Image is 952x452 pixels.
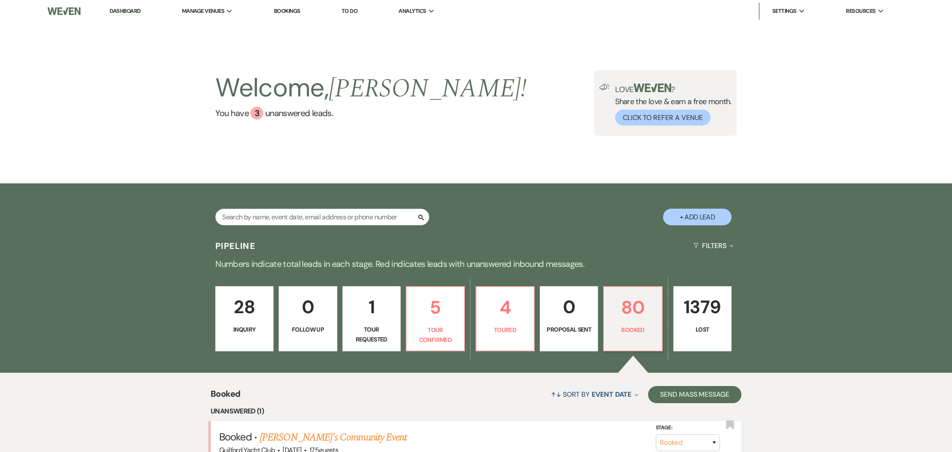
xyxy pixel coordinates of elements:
[690,234,737,257] button: Filters
[846,7,875,15] span: Resources
[592,390,631,399] span: Event Date
[412,293,459,322] p: 5
[609,325,656,335] p: Booked
[168,257,784,271] p: Numbers indicate total leads in each stage. Red indicates leads with unanswered inbound messages.
[348,293,395,321] p: 1
[615,110,711,126] button: Click to Refer a Venue
[250,107,263,120] div: 3
[348,325,395,344] p: Tour Requested
[482,325,529,335] p: Toured
[772,7,797,15] span: Settings
[482,293,529,322] p: 4
[540,286,598,351] a: 0Proposal Sent
[476,286,535,351] a: 4Toured
[412,325,459,344] p: Tour Confirmed
[329,69,527,108] span: [PERSON_NAME] !
[648,386,741,403] button: Send Mass Message
[219,430,252,443] span: Booked
[48,2,80,20] img: Weven Logo
[406,286,465,351] a: 5Tour Confirmed
[679,293,726,321] p: 1379
[221,293,268,321] p: 28
[615,84,732,93] p: Love ?
[609,293,656,322] p: 80
[551,390,561,399] span: ↑↓
[342,7,357,15] a: To Do
[215,286,274,351] a: 28Inquiry
[545,325,592,334] p: Proposal Sent
[399,7,426,15] span: Analytics
[656,423,720,433] label: Stage:
[284,293,331,321] p: 0
[211,387,240,406] span: Booked
[215,107,527,120] a: You have 3 unanswered leads.
[342,286,401,351] a: 1Tour Requested
[279,286,337,351] a: 0Follow Up
[215,240,256,252] h3: Pipeline
[673,286,732,351] a: 1379Lost
[634,84,672,92] img: weven-logo-green.svg
[110,7,140,15] a: Dashboard
[221,325,268,334] p: Inquiry
[260,430,407,445] a: [PERSON_NAME]'s Community Event
[284,325,331,334] p: Follow Up
[274,7,300,15] a: Bookings
[679,325,726,334] p: Lost
[599,84,610,90] img: loud-speaker-illustration.svg
[182,7,224,15] span: Manage Venues
[215,209,429,225] input: Search by name, event date, email address or phone number
[545,293,592,321] p: 0
[663,209,732,225] button: + Add Lead
[603,286,662,351] a: 80Booked
[211,406,741,417] li: Unanswered (1)
[547,383,642,406] button: Sort By Event Date
[215,70,527,107] h2: Welcome,
[610,84,732,126] div: Share the love & earn a free month.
